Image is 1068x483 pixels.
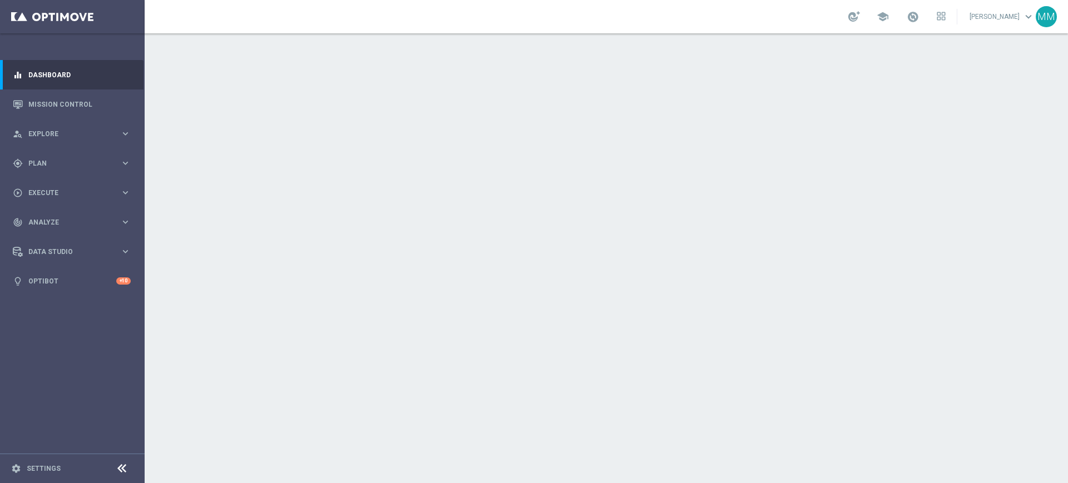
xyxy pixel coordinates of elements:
[1036,6,1057,27] div: MM
[1022,11,1035,23] span: keyboard_arrow_down
[120,187,131,198] i: keyboard_arrow_right
[13,89,131,119] div: Mission Control
[877,11,889,23] span: school
[120,128,131,139] i: keyboard_arrow_right
[120,246,131,257] i: keyboard_arrow_right
[13,188,23,198] i: play_circle_outline
[116,277,131,285] div: +10
[12,247,131,256] button: Data Studio keyboard_arrow_right
[13,217,120,227] div: Analyze
[12,130,131,138] button: person_search Explore keyboard_arrow_right
[968,8,1036,25] a: [PERSON_NAME]keyboard_arrow_down
[13,217,23,227] i: track_changes
[28,131,120,137] span: Explore
[27,465,61,472] a: Settings
[13,70,23,80] i: equalizer
[12,188,131,197] button: play_circle_outline Execute keyboard_arrow_right
[13,247,120,257] div: Data Studio
[120,158,131,168] i: keyboard_arrow_right
[28,219,120,226] span: Analyze
[13,158,23,168] i: gps_fixed
[13,129,23,139] i: person_search
[28,266,116,296] a: Optibot
[28,160,120,167] span: Plan
[28,60,131,89] a: Dashboard
[13,276,23,286] i: lightbulb
[12,100,131,109] button: Mission Control
[120,217,131,227] i: keyboard_arrow_right
[12,218,131,227] button: track_changes Analyze keyboard_arrow_right
[12,159,131,168] button: gps_fixed Plan keyboard_arrow_right
[28,248,120,255] span: Data Studio
[28,89,131,119] a: Mission Control
[13,158,120,168] div: Plan
[13,60,131,89] div: Dashboard
[13,266,131,296] div: Optibot
[13,188,120,198] div: Execute
[13,129,120,139] div: Explore
[12,71,131,79] button: equalizer Dashboard
[12,277,131,286] button: lightbulb Optibot +10
[11,464,21,474] i: settings
[28,190,120,196] span: Execute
